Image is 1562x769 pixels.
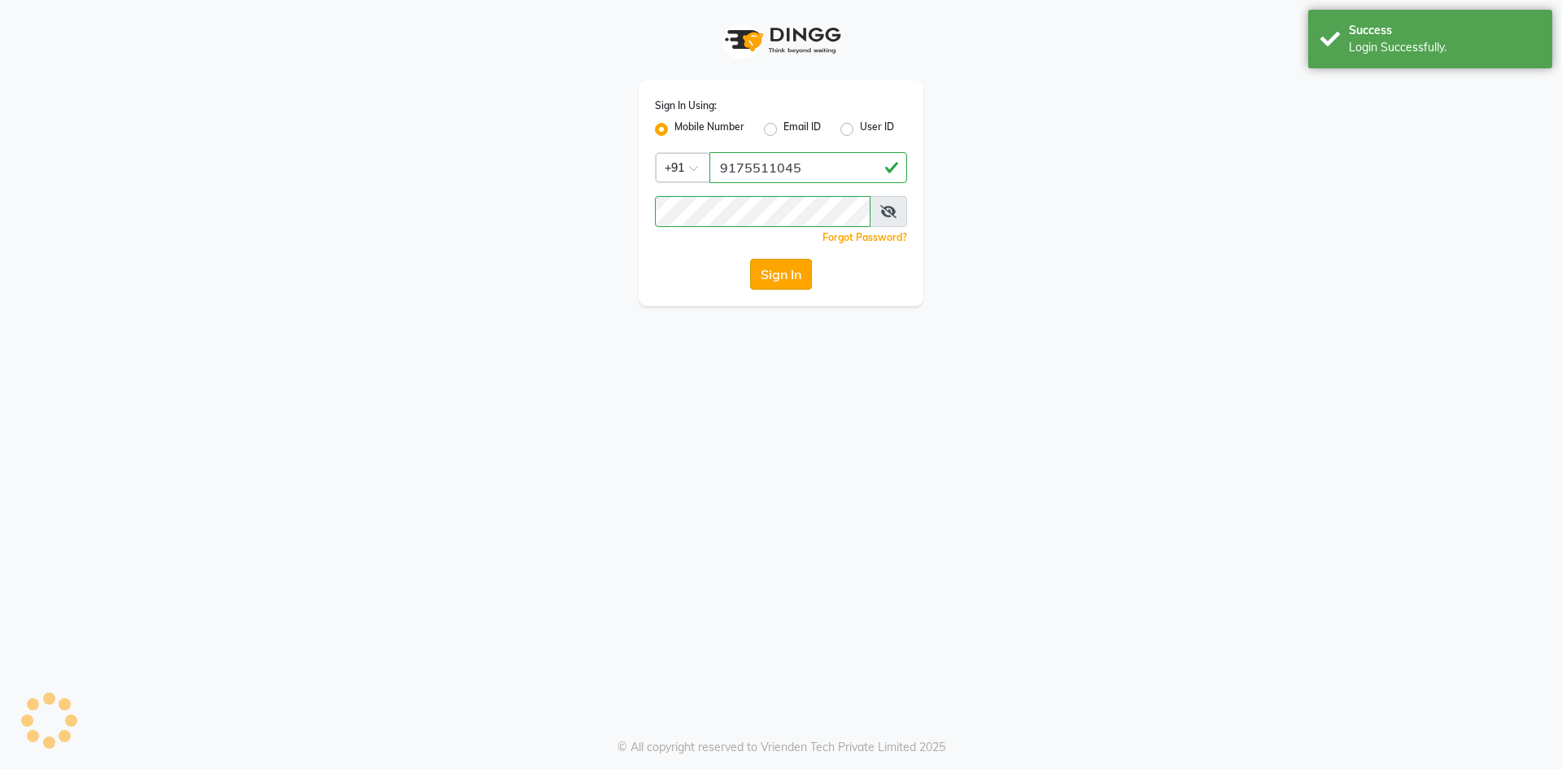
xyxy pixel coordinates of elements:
a: Forgot Password? [822,231,907,243]
input: Username [709,152,907,183]
div: Login Successfully. [1349,39,1540,56]
label: Mobile Number [674,120,744,139]
label: User ID [860,120,894,139]
input: Username [655,196,870,227]
label: Email ID [783,120,821,139]
div: Success [1349,22,1540,39]
img: logo1.svg [716,16,846,64]
button: Sign In [750,259,812,290]
label: Sign In Using: [655,98,717,113]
